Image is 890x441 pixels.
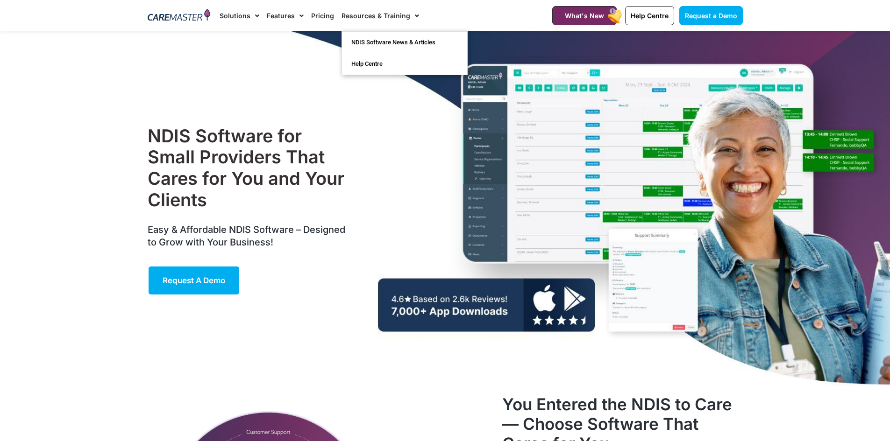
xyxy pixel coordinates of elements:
[342,53,467,75] a: Help Centre
[685,12,737,20] span: Request a Demo
[552,6,617,25] a: What's New
[625,6,674,25] a: Help Centre
[148,266,240,295] a: Request a Demo
[148,224,345,248] span: Easy & Affordable NDIS Software – Designed to Grow with Your Business!
[342,31,468,75] ul: Resources & Training
[148,9,211,23] img: CareMaster Logo
[565,12,604,20] span: What's New
[679,6,743,25] a: Request a Demo
[342,32,467,53] a: NDIS Software News & Articles
[163,276,225,285] span: Request a Demo
[631,12,669,20] span: Help Centre
[148,126,350,210] h1: NDIS Software for Small Providers That Cares for You and Your Clients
